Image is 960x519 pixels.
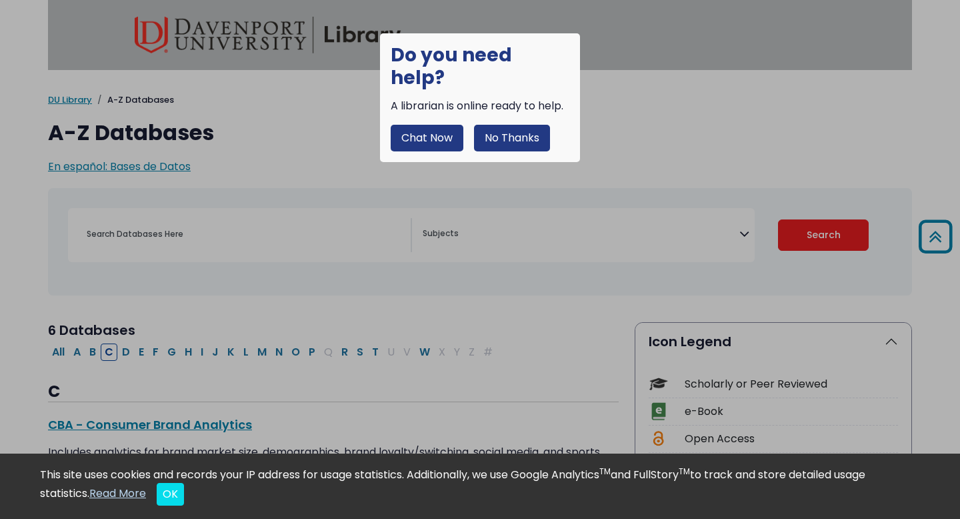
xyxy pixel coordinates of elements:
[89,486,146,501] a: Read More
[599,466,611,477] sup: TM
[157,483,184,506] button: Close
[679,466,690,477] sup: TM
[391,44,569,89] h1: Do you need help?
[391,125,463,151] button: Chat Now
[474,125,550,151] button: No Thanks
[40,467,920,506] div: This site uses cookies and records your IP address for usage statistics. Additionally, we use Goo...
[391,98,569,114] div: A librarian is online ready to help.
